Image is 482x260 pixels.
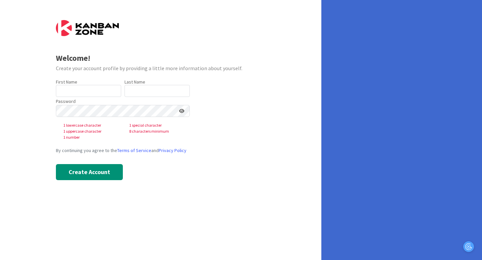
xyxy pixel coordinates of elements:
button: Create Account [56,164,123,180]
div: Create your account profile by providing a little more information about yourself. [56,64,266,72]
label: Last Name [125,79,145,85]
span: 1 number [58,134,124,140]
span: 1 special character [124,122,190,128]
a: Terms of Service [117,147,151,153]
div: Welcome! [56,52,266,64]
a: Privacy Policy [159,147,186,153]
span: 8 characters minimum [124,128,190,134]
span: 1 lowercase character [58,122,124,128]
span: 1 uppercase character [58,128,124,134]
label: Password [56,98,76,105]
div: By continuing you agree to the and [56,147,266,154]
label: First Name [56,79,77,85]
img: Kanban Zone [56,20,119,36]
